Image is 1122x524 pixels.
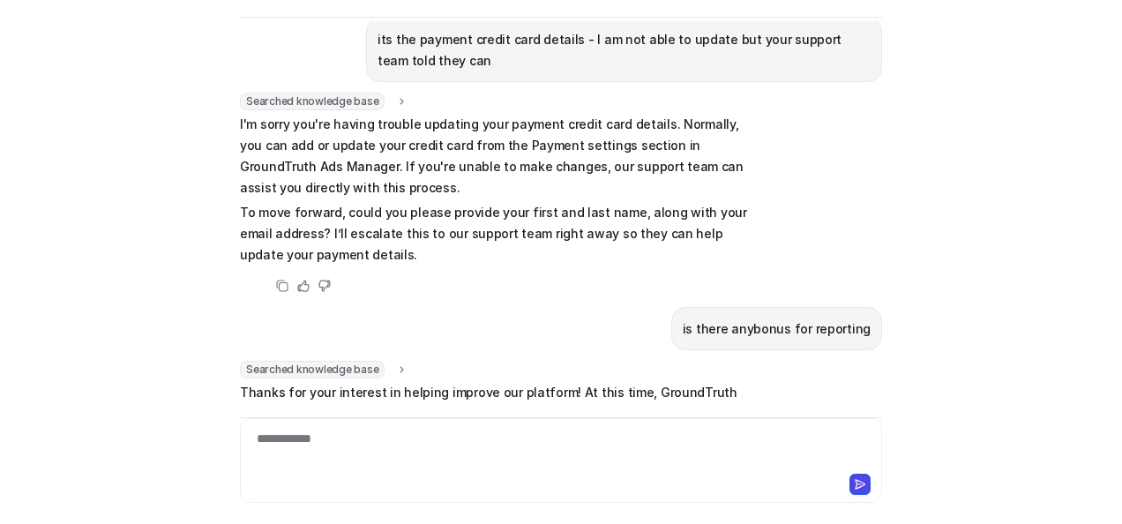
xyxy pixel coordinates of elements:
span: Searched knowledge base [240,361,385,378]
p: I'm sorry you're having trouble updating your payment credit card details. Normally, you can add ... [240,114,756,198]
p: is there anybonus for reporting [683,318,871,340]
span: Searched knowledge base [240,93,385,110]
p: To move forward, could you please provide your first and last name, along with your email address... [240,202,756,266]
p: Thanks for your interest in helping improve our platform! At this time, GroundTruth does not offe... [240,382,756,467]
p: its the payment credit card details - I am not able to update but your support team told they can [378,29,871,71]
